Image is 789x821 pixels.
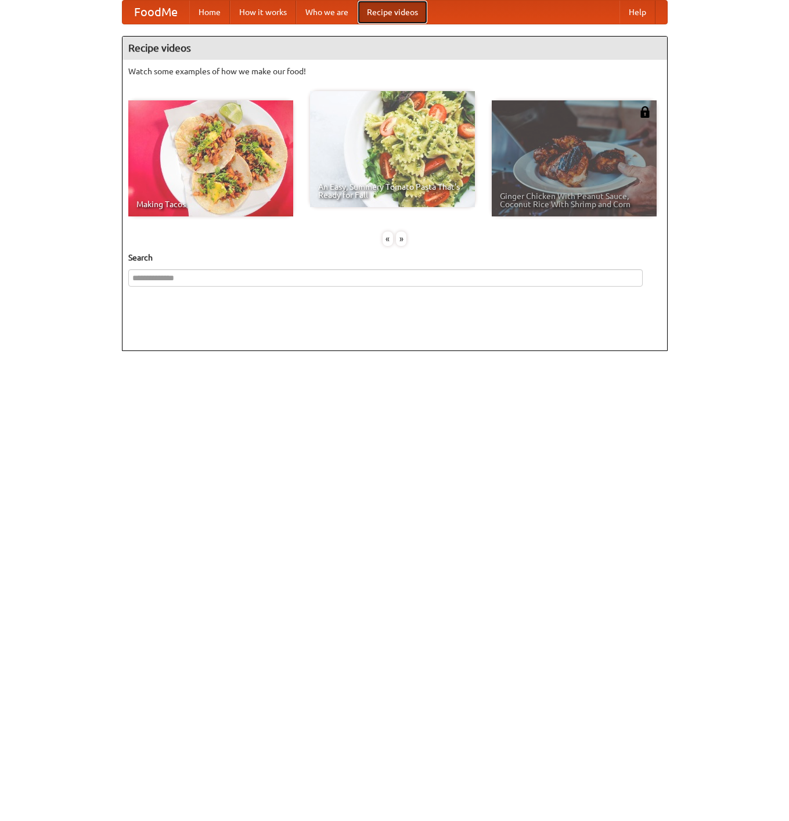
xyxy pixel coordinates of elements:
a: How it works [230,1,296,24]
a: Who we are [296,1,358,24]
h4: Recipe videos [123,37,667,60]
a: Making Tacos [128,100,293,216]
a: Help [619,1,655,24]
span: An Easy, Summery Tomato Pasta That's Ready for Fall [318,183,467,199]
a: FoodMe [123,1,189,24]
p: Watch some examples of how we make our food! [128,66,661,77]
a: An Easy, Summery Tomato Pasta That's Ready for Fall [310,91,475,207]
div: « [383,232,393,246]
a: Home [189,1,230,24]
div: » [396,232,406,246]
a: Recipe videos [358,1,427,24]
span: Making Tacos [136,200,285,208]
h5: Search [128,252,661,263]
img: 483408.png [639,106,651,118]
